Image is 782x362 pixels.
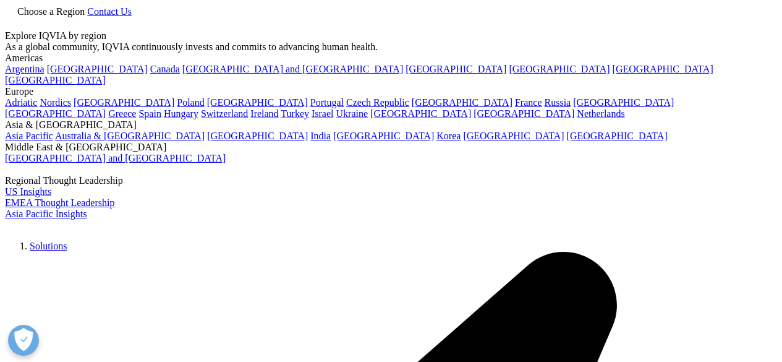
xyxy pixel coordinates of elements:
a: Netherlands [577,108,624,119]
a: [GEOGRAPHIC_DATA] [463,131,564,141]
div: Explore IQVIA by region [5,30,777,41]
a: Russia [545,97,571,108]
a: [GEOGRAPHIC_DATA] [474,108,574,119]
a: Nordics [40,97,71,108]
a: Argentina [5,64,45,74]
a: Switzerland [201,108,248,119]
a: [GEOGRAPHIC_DATA] [613,64,713,74]
a: Canada [150,64,180,74]
div: Regional Thought Leadership [5,175,777,186]
a: [GEOGRAPHIC_DATA] [406,64,506,74]
a: [GEOGRAPHIC_DATA] [370,108,471,119]
a: Korea [436,131,461,141]
button: Open Preferences [8,325,39,356]
a: [GEOGRAPHIC_DATA] [207,131,308,141]
a: [GEOGRAPHIC_DATA] and [GEOGRAPHIC_DATA] [182,64,403,74]
a: [GEOGRAPHIC_DATA] [47,64,148,74]
div: Americas [5,53,777,64]
a: Greece [108,108,136,119]
a: [GEOGRAPHIC_DATA] [74,97,174,108]
div: Europe [5,86,777,97]
a: Hungary [164,108,198,119]
a: Asia Pacific [5,131,53,141]
a: [GEOGRAPHIC_DATA] [5,75,106,85]
a: Asia Pacific Insights [5,209,87,219]
a: US Insights [5,186,51,197]
div: As a global community, IQVIA continuously invests and commits to advancing human health. [5,41,777,53]
a: Contact Us [87,6,132,17]
a: France [515,97,542,108]
a: [GEOGRAPHIC_DATA] [207,97,308,108]
a: [GEOGRAPHIC_DATA] [567,131,668,141]
a: India [310,131,331,141]
a: Ukraine [336,108,368,119]
a: [GEOGRAPHIC_DATA] [5,108,106,119]
a: [GEOGRAPHIC_DATA] [412,97,512,108]
a: Adriatic [5,97,37,108]
a: Czech Republic [346,97,409,108]
a: Spain [138,108,161,119]
a: EMEA Thought Leadership [5,197,114,208]
div: Asia & [GEOGRAPHIC_DATA] [5,119,777,131]
div: Middle East & [GEOGRAPHIC_DATA] [5,142,777,153]
a: [GEOGRAPHIC_DATA] and [GEOGRAPHIC_DATA] [5,153,226,163]
span: Choose a Region [17,6,85,17]
a: [GEOGRAPHIC_DATA] [333,131,434,141]
a: Poland [177,97,204,108]
a: Turkey [281,108,309,119]
a: Solutions [30,241,67,251]
a: [GEOGRAPHIC_DATA] [573,97,674,108]
a: Portugal [310,97,344,108]
a: [GEOGRAPHIC_DATA] [509,64,610,74]
a: Australia & [GEOGRAPHIC_DATA] [55,131,205,141]
a: Israel [312,108,334,119]
a: Ireland [250,108,278,119]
